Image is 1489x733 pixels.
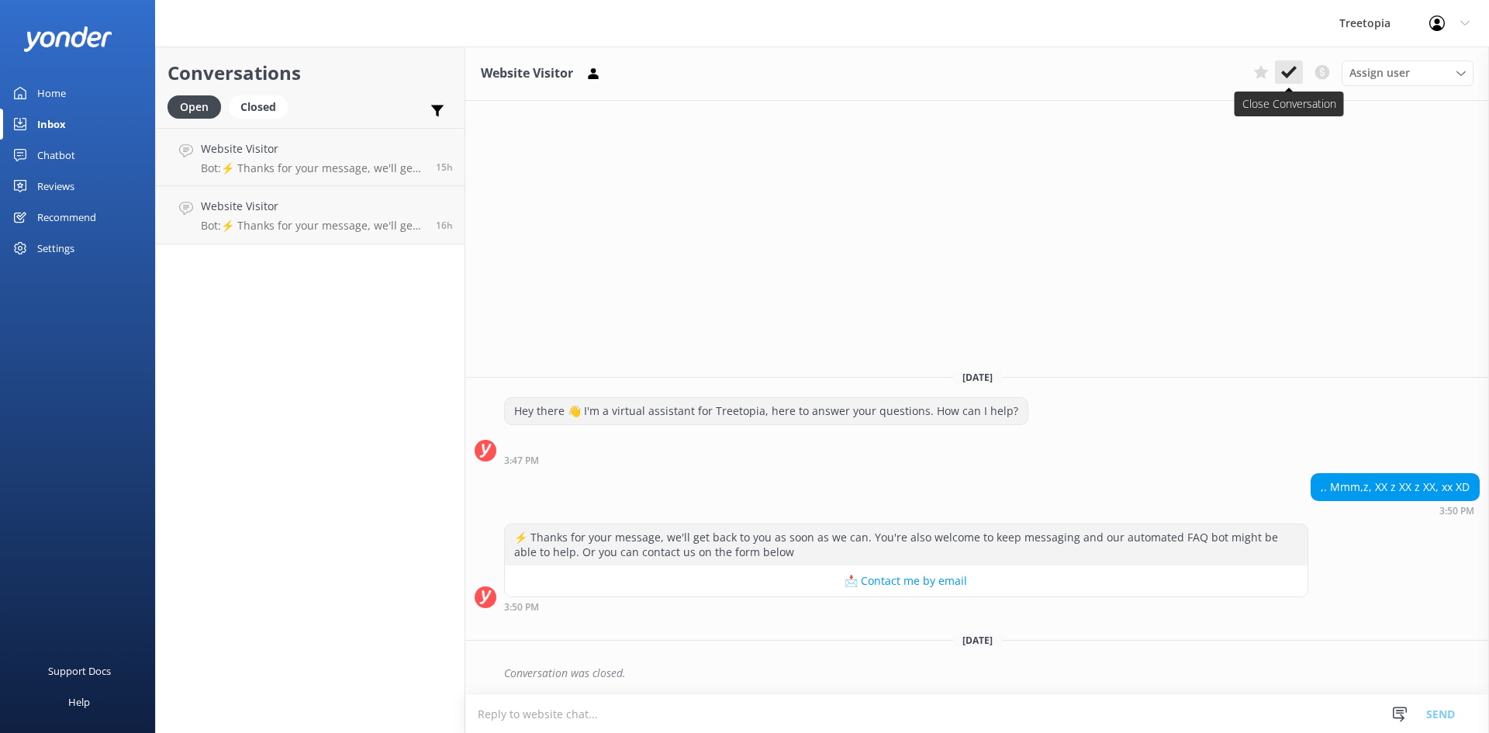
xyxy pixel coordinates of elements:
span: Assign user [1349,64,1410,81]
div: Settings [37,233,74,264]
div: Open [168,95,221,119]
div: Help [68,686,90,717]
span: [DATE] [953,634,1002,647]
div: 2025-09-18T13:35:02.546 [475,660,1480,686]
p: Bot: ⚡ Thanks for your message, we'll get back to you as soon as we can. You're also welcome to k... [201,161,424,175]
div: ⚡ Thanks for your message, we'll get back to you as soon as we can. You're also welcome to keep m... [505,524,1308,565]
div: Chatbot [37,140,75,171]
div: Sep 17 2025 03:47pm (UTC -06:00) America/Mexico_City [504,455,1028,465]
div: Reviews [37,171,74,202]
h4: Website Visitor [201,140,424,157]
h4: Website Visitor [201,198,424,215]
h2: Conversations [168,58,453,88]
div: Recommend [37,202,96,233]
a: Website VisitorBot:⚡ Thanks for your message, we'll get back to you as soon as we can. You're als... [156,128,465,186]
p: Bot: ⚡ Thanks for your message, we'll get back to you as soon as we can. You're also welcome to k... [201,219,424,233]
img: yonder-white-logo.png [23,26,112,52]
span: Sep 17 2025 03:46pm (UTC -06:00) America/Mexico_City [436,161,453,174]
strong: 3:50 PM [504,603,539,612]
span: [DATE] [953,371,1002,384]
strong: 3:47 PM [504,456,539,465]
div: Hey there 👋 I'm a virtual assistant for Treetopia, here to answer your questions. How can I help? [505,398,1028,424]
button: 📩 Contact me by email [505,565,1308,596]
div: Inbox [37,109,66,140]
a: Open [168,98,229,115]
h3: Website Visitor [481,64,573,84]
div: Home [37,78,66,109]
a: Website VisitorBot:⚡ Thanks for your message, we'll get back to you as soon as we can. You're als... [156,186,465,244]
div: Conversation was closed. [504,660,1480,686]
strong: 3:50 PM [1439,507,1474,516]
div: ,. Mmm,z, XX z XX z XX, xx XD [1311,474,1479,500]
div: Closed [229,95,288,119]
div: Assign User [1342,61,1473,85]
div: Support Docs [48,655,111,686]
div: Sep 17 2025 03:50pm (UTC -06:00) America/Mexico_City [1311,505,1480,516]
a: Closed [229,98,295,115]
div: Sep 17 2025 03:50pm (UTC -06:00) America/Mexico_City [504,601,1308,612]
span: Sep 17 2025 03:21pm (UTC -06:00) America/Mexico_City [436,219,453,232]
